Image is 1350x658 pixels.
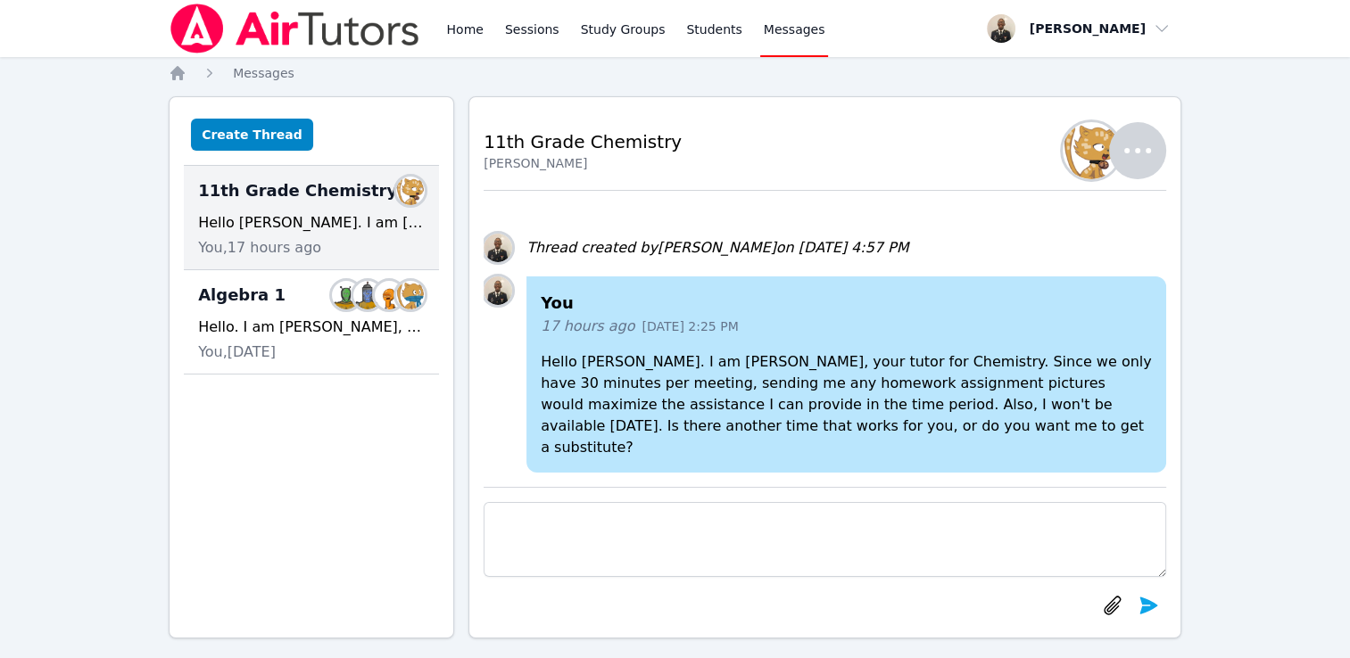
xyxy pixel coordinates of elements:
h4: You [541,291,1152,316]
img: Air Tutors [169,4,421,53]
img: Bertha Filemoni [353,281,382,309]
div: Hello. I am [PERSON_NAME], your substitute tutor. The session is happening right now. Are any of ... [198,317,425,338]
div: Hello [PERSON_NAME]. I am [PERSON_NAME], your tutor for Chemistry. Since we only have 30 minutes ... [198,212,425,234]
img: Furayisha Mbabi [375,281,403,309]
div: 11th Grade ChemistryJay KaliaHello [PERSON_NAME]. I am [PERSON_NAME], your tutor for Chemistry. S... [184,166,439,270]
span: Messages [233,66,294,80]
div: Thread created by [PERSON_NAME] on [DATE] 4:57 PM [526,237,908,259]
img: Sofia Ataya [332,281,360,309]
nav: Breadcrumb [169,64,1181,82]
a: Messages [233,64,294,82]
button: Jay Kalia [1073,122,1166,179]
span: Messages [764,21,825,38]
span: You, [DATE] [198,341,276,363]
button: Create Thread [191,119,313,151]
span: You, 17 hours ago [198,237,321,259]
img: Jay Kalia [1063,122,1120,179]
span: [DATE] 2:25 PM [642,317,738,335]
img: Grace Ramazani [396,281,425,309]
h2: 11th Grade Chemistry [484,129,682,154]
span: Algebra 1 [198,283,286,308]
div: Algebra 1Sofia AtayaBertha FilemoniFurayisha MbabiGrace RamazaniHello. I am [PERSON_NAME], your s... [184,270,439,374]
img: Dennis Stokes [484,276,512,305]
span: 17 hours ago [541,316,634,337]
span: 11th Grade Chemistry [198,178,397,203]
img: Jay Kalia [396,177,425,205]
div: [PERSON_NAME] [484,154,682,172]
img: Dennis Stokes [484,234,512,262]
p: Hello [PERSON_NAME]. I am [PERSON_NAME], your tutor for Chemistry. Since we only have 30 minutes ... [541,351,1152,458]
